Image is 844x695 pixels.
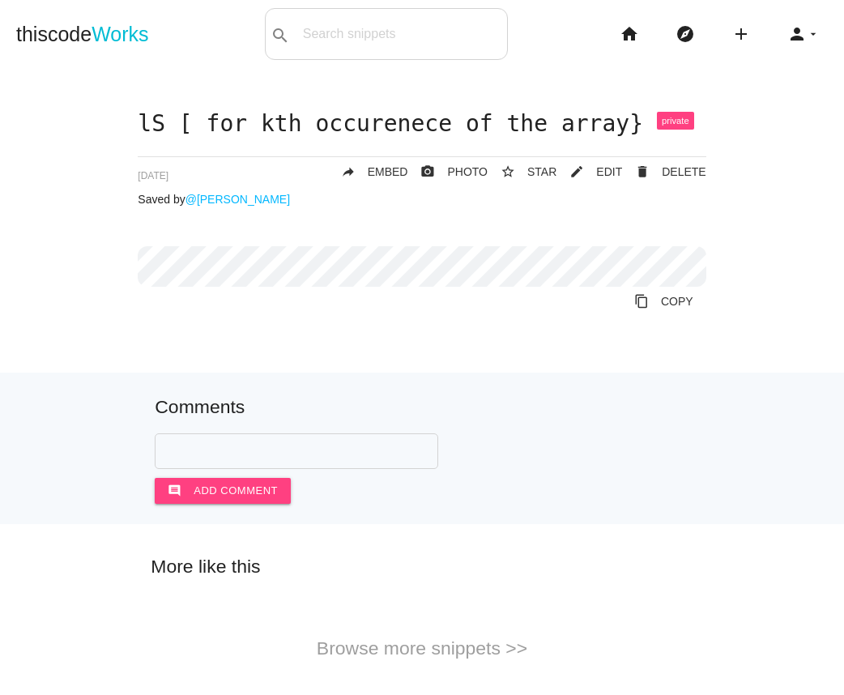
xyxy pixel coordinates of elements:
[341,157,356,186] i: reply
[185,193,290,206] a: @[PERSON_NAME]
[807,8,820,60] i: arrow_drop_down
[662,165,705,178] span: DELETE
[622,157,705,186] a: Delete Post
[328,157,408,186] a: replyEMBED
[676,8,695,60] i: explore
[271,10,290,62] i: search
[266,9,295,59] button: search
[787,8,807,60] i: person
[596,165,622,178] span: EDIT
[138,193,705,206] p: Saved by
[620,8,639,60] i: home
[368,165,408,178] span: EMBED
[569,157,584,186] i: mode_edit
[16,8,149,60] a: thiscodeWorks
[635,157,650,186] i: delete
[138,170,168,181] span: [DATE]
[126,556,717,577] h5: More like this
[731,8,751,60] i: add
[168,478,181,504] i: comment
[447,165,488,178] span: PHOTO
[488,157,556,186] button: star_borderSTAR
[420,157,435,186] i: photo_camera
[556,157,622,186] a: mode_editEDIT
[155,397,688,417] h5: Comments
[295,17,507,51] input: Search snippets
[501,157,515,186] i: star_border
[155,478,291,504] button: commentAdd comment
[527,165,556,178] span: STAR
[407,157,488,186] a: photo_cameraPHOTO
[92,23,148,45] span: Works
[634,287,649,316] i: content_copy
[621,287,706,316] a: Copy to Clipboard
[138,112,705,137] h1: lS [ for kth occurenece of the array}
